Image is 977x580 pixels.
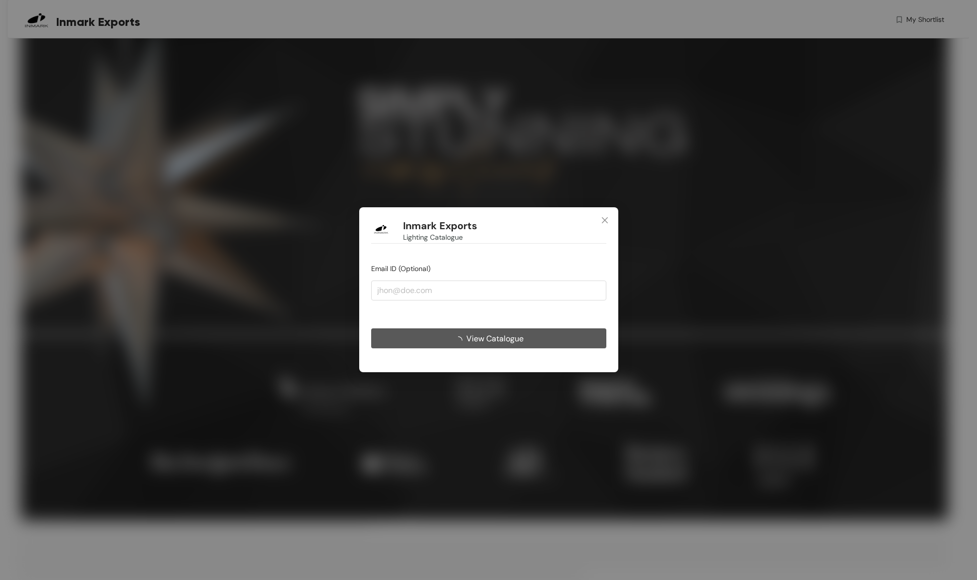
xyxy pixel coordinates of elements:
[403,220,477,232] h1: Inmark Exports
[371,329,606,349] button: View Catalogue
[403,232,463,243] span: Lighting Catalogue
[591,207,618,234] button: Close
[466,332,523,345] span: View Catalogue
[601,216,609,224] span: close
[371,265,430,274] span: Email ID (Optional)
[371,219,391,239] img: Buyer Portal
[371,281,606,300] input: jhon@doe.com
[454,336,466,344] span: loading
